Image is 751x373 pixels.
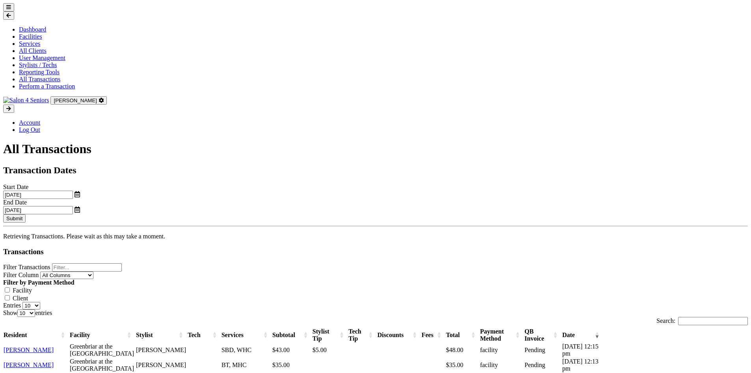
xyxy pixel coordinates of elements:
td: [DATE] 12:13 pm [562,358,604,373]
a: Log Out [19,126,40,133]
span: Pending [525,347,545,353]
th: Tech Tip: activate to sort column ascending [348,328,377,343]
th: Tech: activate to sort column ascending [187,328,221,343]
a: toggle [75,206,80,213]
input: Search: [678,317,748,325]
a: User Management [19,54,65,61]
td: Greenbriar at the [GEOGRAPHIC_DATA] [69,343,136,358]
h1: All Transactions [3,142,748,156]
td: $35.00 [445,358,479,373]
th: Payment Method: activate to sort column ascending [480,328,524,343]
p: Retrieving Transactions. Please wait as this may take a moment. [3,233,748,240]
label: Facility [13,287,32,294]
td: $5.00 [312,343,348,358]
a: All Transactions [19,76,60,82]
th: Subtotal: activate to sort column ascending [272,328,312,343]
button: [PERSON_NAME] [50,96,106,105]
th: Resident: activate to sort column ascending [3,328,69,343]
td: $43.00 [272,343,312,358]
th: QB Invoice: activate to sort column ascending [524,328,562,343]
a: All Clients [19,47,47,54]
button: Submit [3,214,26,223]
label: Search: [656,317,748,324]
td: $48.00 [445,343,479,358]
label: Show entries [3,309,52,316]
a: Account [19,119,40,126]
img: Salon 4 Seniors [3,97,49,104]
td: BT, MHC [221,358,272,373]
td: [PERSON_NAME] [136,343,187,358]
td: SBD, WHC [221,343,272,358]
label: Entries [3,302,21,309]
td: $35.00 [272,358,312,373]
th: Services: activate to sort column ascending [221,328,272,343]
a: [PERSON_NAME] [4,362,54,368]
a: Services [19,40,40,47]
th: Stylist Tip: activate to sort column ascending [312,328,348,343]
th: Date: activate to sort column ascending [562,328,604,343]
a: [PERSON_NAME] [4,347,54,353]
strong: Filter by Payment Method [3,279,75,286]
label: Filter Transactions [3,264,50,270]
th: Discounts: activate to sort column ascending [377,328,421,343]
input: Filter... [52,263,122,272]
h2: Transaction Dates [3,165,748,176]
label: Start Date [3,184,28,190]
th: Stylist: activate to sort column ascending [136,328,187,343]
th: Fees: activate to sort column ascending [421,328,445,343]
label: Filter Column [3,272,39,278]
span: [PERSON_NAME] [54,97,97,103]
a: toggle [75,191,80,198]
td: facility [480,358,524,373]
a: Perform a Transaction [19,83,75,90]
a: Dashboard [19,26,46,33]
td: [PERSON_NAME] [136,358,187,373]
a: Facilities [19,33,42,40]
th: Total: activate to sort column ascending [445,328,479,343]
input: Select Date [3,191,73,199]
label: Client [13,295,28,302]
label: End Date [3,199,27,206]
input: Select Date [3,206,73,214]
td: Greenbriar at the [GEOGRAPHIC_DATA] [69,358,136,373]
span: Pending [525,362,545,368]
select: Showentries [17,309,35,317]
th: Facility: activate to sort column ascending [69,328,136,343]
td: [DATE] 12:15 pm [562,343,604,358]
td: facility [480,343,524,358]
a: Stylists / Techs [19,62,57,68]
a: Reporting Tools [19,69,60,75]
h3: Transactions [3,247,748,256]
